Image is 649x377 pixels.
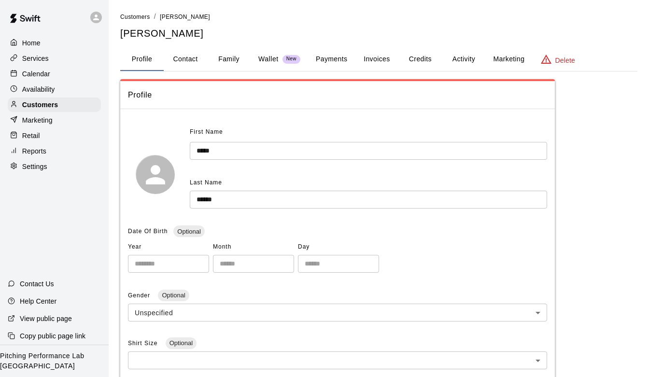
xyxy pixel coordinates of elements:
p: Contact Us [20,279,54,289]
button: Payments [308,48,355,71]
p: Copy public page link [20,331,85,341]
button: Credits [398,48,442,71]
span: Last Name [190,179,222,186]
button: Invoices [355,48,398,71]
a: Customers [120,13,150,20]
p: Services [22,54,49,63]
a: Availability [8,82,101,97]
p: Help Center [20,296,56,306]
span: Year [128,239,209,255]
a: Home [8,36,101,50]
p: View public page [20,314,72,323]
p: Customers [22,100,58,110]
span: Optional [166,339,197,347]
p: Settings [22,162,47,171]
a: Settings [8,159,101,174]
a: Customers [8,98,101,112]
div: Unspecified [128,304,547,321]
p: Calendar [22,69,50,79]
p: Home [22,38,41,48]
span: First Name [190,125,223,140]
div: basic tabs example [120,48,637,71]
span: Profile [128,89,547,101]
span: Gender [128,292,152,299]
a: Retail [8,128,101,143]
p: Retail [22,131,40,140]
span: [PERSON_NAME] [160,14,210,20]
a: Marketing [8,113,101,127]
button: Contact [164,48,207,71]
p: Wallet [258,54,279,64]
a: Calendar [8,67,101,81]
button: Activity [442,48,485,71]
h5: [PERSON_NAME] [120,27,637,40]
span: Customers [120,14,150,20]
a: Services [8,51,101,66]
span: Month [213,239,294,255]
span: Optional [173,228,204,235]
p: Marketing [22,115,53,125]
span: Date Of Birth [128,228,168,235]
span: Optional [158,292,189,299]
button: Profile [120,48,164,71]
button: Family [207,48,251,71]
nav: breadcrumb [120,12,637,22]
button: Marketing [485,48,532,71]
p: Reports [22,146,46,156]
span: Shirt Size [128,340,160,347]
li: / [154,12,156,22]
a: Reports [8,144,101,158]
p: Availability [22,84,55,94]
p: Delete [555,56,575,65]
span: New [282,56,300,62]
span: Day [298,239,379,255]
